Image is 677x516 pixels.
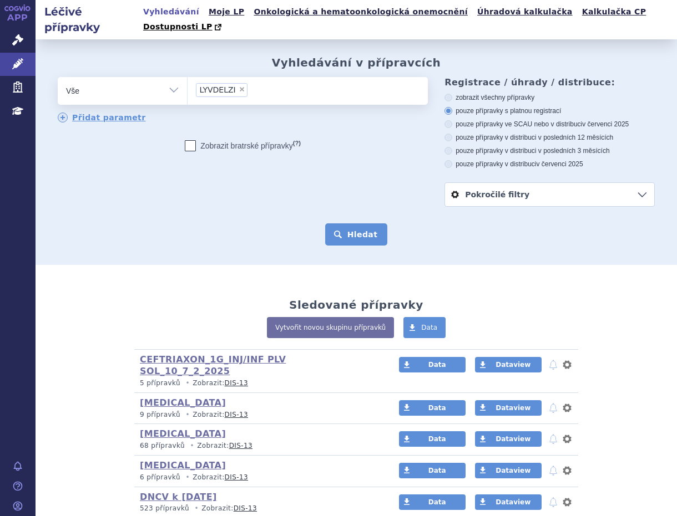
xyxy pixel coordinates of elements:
[225,473,248,481] a: DIS-13
[140,411,180,418] span: 9 přípravků
[444,160,655,168] label: pouze přípravky v distribuci
[582,120,629,128] span: v červenci 2025
[183,379,193,388] i: •
[428,435,446,443] span: Data
[444,106,655,115] label: pouze přípravky s platnou registrací
[140,492,217,502] a: DNCV k [DATE]
[325,223,388,246] button: Hledat
[548,358,559,371] button: notifikace
[399,431,466,447] a: Data
[474,4,576,19] a: Úhradová kalkulačka
[140,428,226,439] a: [MEDICAL_DATA]
[496,498,531,506] span: Dataview
[140,473,180,481] span: 6 přípravků
[36,4,140,35] h2: Léčivé přípravky
[428,498,446,506] span: Data
[289,298,423,311] h2: Sledované přípravky
[399,463,466,478] a: Data
[140,504,189,512] span: 523 přípravků
[199,86,235,94] span: LYVDELZI
[496,361,531,369] span: Dataview
[58,113,146,122] a: Přidat parametr
[537,160,583,168] span: v červenci 2025
[267,317,394,338] a: Vytvořit novou skupinu přípravků
[548,432,559,446] button: notifikace
[444,120,655,129] label: pouze přípravky ve SCAU nebo v distribuci
[444,146,655,155] label: pouze přípravky v distribuci v posledních 3 měsících
[140,379,378,388] p: Zobrazit:
[140,4,203,19] a: Vyhledávání
[183,410,193,420] i: •
[140,441,378,451] p: Zobrazit:
[239,86,245,93] span: ×
[293,140,301,147] abbr: (?)
[140,504,378,513] p: Zobrazit:
[475,357,542,372] a: Dataview
[562,401,573,415] button: nastavení
[140,460,226,471] a: [MEDICAL_DATA]
[496,404,531,412] span: Dataview
[399,494,466,510] a: Data
[251,83,304,96] input: LYVDELZI
[475,431,542,447] a: Dataview
[421,324,437,331] span: Data
[183,473,193,482] i: •
[444,133,655,142] label: pouze přípravky v distribuci v posledních 12 měsících
[140,410,378,420] p: Zobrazit:
[140,442,185,449] span: 68 přípravků
[428,361,446,369] span: Data
[496,435,531,443] span: Dataview
[444,77,655,88] h3: Registrace / úhrady / distribuce:
[399,357,466,372] a: Data
[205,4,247,19] a: Moje LP
[225,379,248,387] a: DIS-13
[399,400,466,416] a: Data
[562,495,573,509] button: nastavení
[475,400,542,416] a: Dataview
[187,441,197,451] i: •
[250,4,471,19] a: Onkologická a hematoonkologická onemocnění
[496,467,531,474] span: Dataview
[140,19,227,35] a: Dostupnosti LP
[234,504,257,512] a: DIS-13
[143,22,213,31] span: Dostupnosti LP
[562,464,573,477] button: nastavení
[475,494,542,510] a: Dataview
[140,379,180,387] span: 5 přípravků
[428,404,446,412] span: Data
[548,401,559,415] button: notifikace
[185,140,301,151] label: Zobrazit bratrské přípravky
[445,183,654,206] a: Pokročilé filtry
[140,397,226,408] a: [MEDICAL_DATA]
[229,442,252,449] a: DIS-13
[272,56,441,69] h2: Vyhledávání v přípravcích
[403,317,446,338] a: Data
[475,463,542,478] a: Dataview
[140,354,286,376] a: CEFTRIAXON_1G_INJ/INF PLV SOL_10_7_2_2025
[562,358,573,371] button: nastavení
[548,495,559,509] button: notifikace
[428,467,446,474] span: Data
[191,504,201,513] i: •
[562,432,573,446] button: nastavení
[579,4,650,19] a: Kalkulačka CP
[225,411,248,418] a: DIS-13
[548,464,559,477] button: notifikace
[140,473,378,482] p: Zobrazit:
[444,93,655,102] label: zobrazit všechny přípravky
